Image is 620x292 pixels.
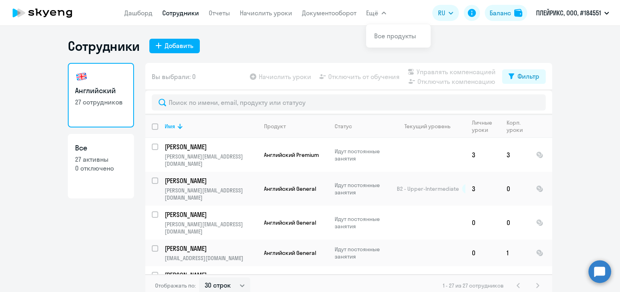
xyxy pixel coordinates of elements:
p: Идут постоянные занятия [335,148,390,162]
p: [PERSON_NAME] [165,176,256,185]
p: [PERSON_NAME][EMAIL_ADDRESS][DOMAIN_NAME] [165,221,257,235]
button: ПЛЕЙРИКС, ООО, #184551 [532,3,613,23]
a: [PERSON_NAME] [165,244,257,253]
div: Баланс [490,8,511,18]
button: Балансbalance [485,5,527,21]
p: [PERSON_NAME][EMAIL_ADDRESS][DOMAIN_NAME] [165,153,257,167]
a: Все27 активны0 отключено [68,134,134,198]
a: Начислить уроки [240,9,292,17]
span: Английский Premium [264,151,319,159]
p: [PERSON_NAME] [165,210,256,219]
h3: Все [75,143,127,153]
h1: Сотрудники [68,38,140,54]
div: Добавить [165,41,193,50]
span: B2 - Upper-Intermediate [397,185,459,192]
img: balance [514,9,522,17]
a: Отчеты [209,9,230,17]
a: [PERSON_NAME] [165,271,257,279]
button: Добавить [149,39,200,53]
a: Сотрудники [162,9,199,17]
td: 3 [465,172,500,206]
span: Вы выбрали: 0 [152,72,196,81]
p: 27 сотрудников [75,98,127,106]
span: Ещё [366,8,378,18]
a: [PERSON_NAME] [165,176,257,185]
td: 0 [500,172,530,206]
span: Английский General [264,185,316,192]
div: Имя [165,123,257,130]
a: Документооборот [302,9,356,17]
div: Фильтр [517,71,539,81]
p: Идут постоянные занятия [335,246,390,260]
td: 3 [465,138,500,172]
p: 27 активны [75,155,127,164]
p: [PERSON_NAME] [165,271,256,279]
h3: Английский [75,86,127,96]
td: 1 [500,240,530,266]
span: 1 - 27 из 27 сотрудников [443,282,504,289]
td: 3 [500,138,530,172]
p: [PERSON_NAME][EMAIL_ADDRESS][DOMAIN_NAME] [165,187,257,201]
td: 0 [465,240,500,266]
td: 0 [465,206,500,240]
span: RU [438,8,445,18]
div: Статус [335,123,390,130]
p: [PERSON_NAME] [165,142,256,151]
a: [PERSON_NAME] [165,210,257,219]
a: [PERSON_NAME] [165,142,257,151]
div: Личные уроки [472,119,494,133]
span: Английский General [264,249,316,257]
p: 0 отключено [75,164,127,173]
span: Английский General [264,219,316,226]
button: RU [432,5,459,21]
p: Идут постоянные занятия [335,181,390,196]
div: Продукт [264,123,286,130]
a: Все продукты [374,32,416,40]
div: Текущий уровень [397,123,465,130]
div: Текущий уровень [404,123,450,130]
div: Личные уроки [472,119,500,133]
input: Поиск по имени, email, продукту или статусу [152,94,546,111]
div: Имя [165,123,175,130]
div: Корп. уроки [507,119,529,133]
p: [EMAIL_ADDRESS][DOMAIN_NAME] [165,254,257,262]
span: Отображать по: [155,282,196,289]
button: Ещё [366,5,386,21]
p: [PERSON_NAME] [165,244,256,253]
a: Английский27 сотрудников [68,63,134,127]
p: ПЛЕЙРИКС, ООО, #184551 [536,8,601,18]
div: Корп. уроки [507,119,524,133]
td: 0 [500,206,530,240]
img: english [75,70,88,83]
div: Продукт [264,123,328,130]
a: Дашборд [124,9,153,17]
div: Статус [335,123,352,130]
p: Идут постоянные занятия [335,215,390,230]
button: Фильтр [502,69,546,84]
